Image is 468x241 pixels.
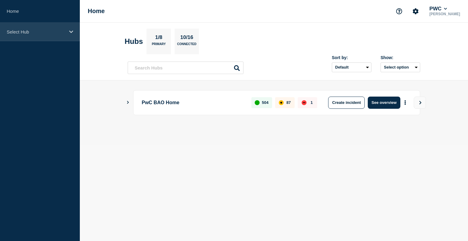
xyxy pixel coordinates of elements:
p: 10/16 [178,34,196,42]
div: Sort by: [332,55,371,60]
button: Create incident [328,97,365,109]
button: Support [393,5,406,18]
div: Show: [381,55,420,60]
h2: Hubs [125,37,143,46]
div: affected [279,100,284,105]
p: [PERSON_NAME] [428,12,461,16]
h1: Home [88,8,105,15]
select: Sort by [332,62,371,72]
button: Account settings [409,5,422,18]
p: 504 [262,100,269,105]
div: down [302,100,307,105]
button: PWC [428,6,448,12]
input: Search Hubs [128,62,243,74]
button: More actions [401,97,409,108]
p: Primary [152,42,166,49]
p: PwC BAO Home [142,97,244,109]
p: Select Hub [7,29,65,34]
p: 1 [310,100,313,105]
p: 1/8 [153,34,165,42]
p: Connected [177,42,196,49]
div: up [255,100,260,105]
button: Select option [381,62,420,72]
button: See overview [368,97,400,109]
button: Show Connected Hubs [126,100,129,105]
p: 87 [286,100,291,105]
button: View [414,97,426,109]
